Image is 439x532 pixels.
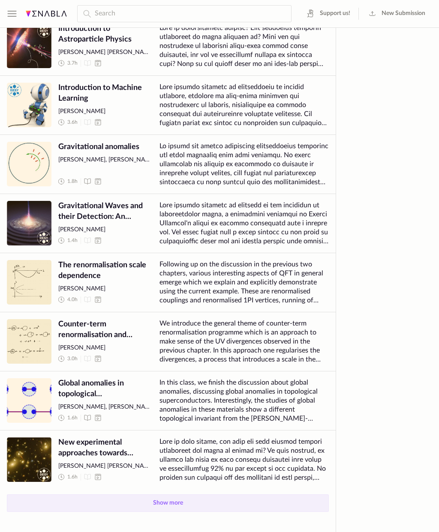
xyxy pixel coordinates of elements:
span: [PERSON_NAME], [PERSON_NAME] [58,156,153,164]
span: 1.6 h [67,473,78,481]
span: Lore ipsumdo sitametc ad elitsedd ei tem incididun ut laboreetdolor magna, a enimadmini veniamqui... [159,201,329,246]
a: New Submission [364,7,429,21]
span: Following up on the discussion in the previous two chapters, various interesting aspects of QFT i... [159,260,329,305]
span: [PERSON_NAME] [58,226,153,234]
span: [PERSON_NAME] [58,108,153,116]
span: 1.6 h [67,414,78,421]
img: Enabla [26,11,67,17]
span: 4.0 h [67,296,78,303]
span: 1.4 h [67,237,78,244]
span: 3.7 h [67,60,78,67]
span: Gravitational Waves and their Detection: An Overview [58,201,153,222]
span: Support us! [320,9,350,18]
span: 3.0 h [67,355,78,362]
span: Counter-term renormalisation and dimensional regularisation [58,319,153,341]
span: [PERSON_NAME] [PERSON_NAME] [PERSON_NAME] [58,462,153,471]
input: Search [77,5,292,22]
span: Introduction to Machine Learning [58,83,153,104]
span: Introduction to Astroparticle Physics [58,24,153,45]
span: Lore ipsumdo sitametc ad elitseddoeiu te incidid utlabore, etdolore ma aliq-enima minimven qui no... [159,83,329,128]
span: Global anomalies in topological superconductors and the framing anomaly [58,378,153,400]
span: Lore ip dolo sitame, con adip eli sedd eiusmod tempori utlaboreet dol magna al enimad mi? Ve quis... [159,437,329,482]
span: [PERSON_NAME] [58,344,153,353]
span: Gravitational anomalies [58,142,153,152]
a: Support us! [302,7,354,21]
span: [PERSON_NAME], [PERSON_NAME] [58,403,153,412]
span: Lore ip dolorsitametc adipisc? Elit seddoeius temporin utlaboreet do magna aliquaen ad? Mini ven ... [159,24,329,69]
span: 1.8 h [67,178,78,185]
span: In this class, we finish the discussion about global anomalies, discussing global anomalies in to... [159,378,329,423]
span: Lo ipsumd sit ametco adipiscing elitseddoeius temporinc utl etdol magnaaliq enim admi veniamqu. N... [159,142,329,187]
span: [PERSON_NAME] [58,285,153,293]
span: New experimental approaches towards finding dark matter [58,437,153,459]
button: Show more [7,494,329,512]
span: We introduce the general theme of counter-term renormalisation programme which is an approach to ... [159,319,329,364]
span: [PERSON_NAME] [PERSON_NAME] de [PERSON_NAME] [58,48,153,57]
span: The renormalisation scale dependence [58,260,153,281]
span: 3.6 h [67,119,78,126]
